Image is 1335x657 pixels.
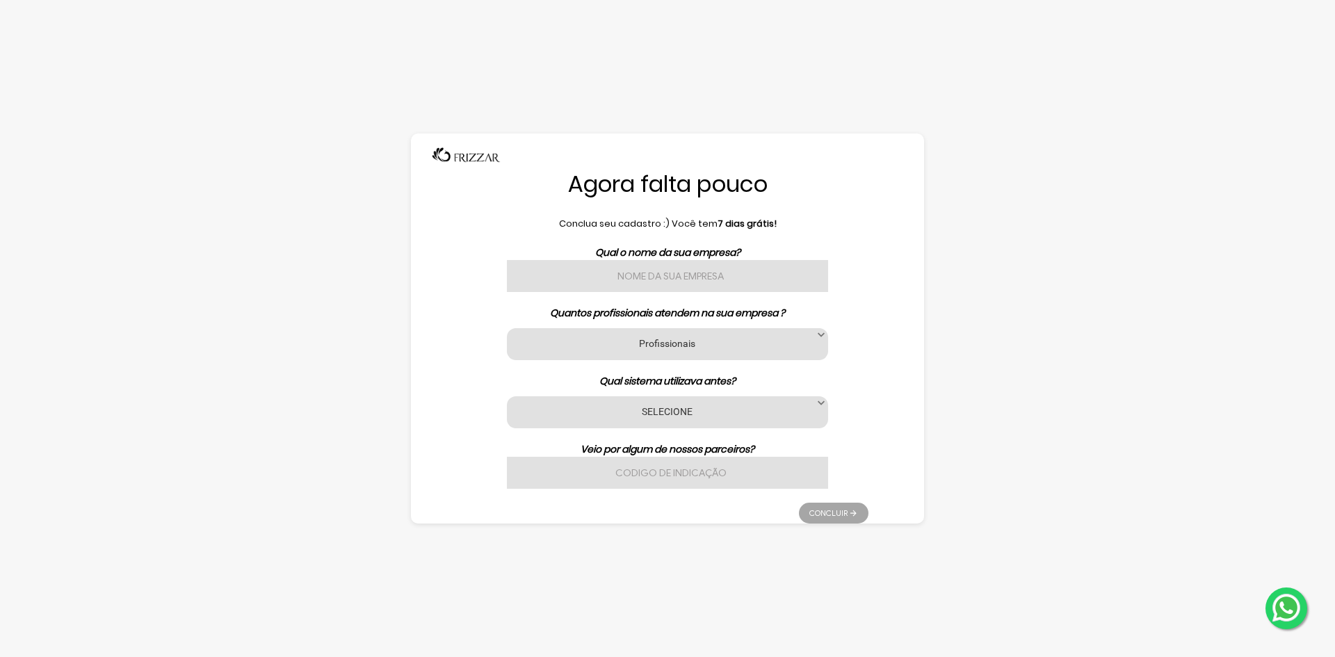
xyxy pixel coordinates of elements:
[507,260,828,292] input: Nome da sua empresa
[467,217,868,231] p: Conclua seu cadastro :) Você tem
[524,336,811,350] label: Profissionais
[524,405,811,418] label: SELECIONE
[1270,591,1303,624] img: whatsapp.png
[467,170,868,199] h1: Agora falta pouco
[507,457,828,489] input: Codigo de indicação
[467,442,868,457] p: Veio por algum de nossos parceiros?
[467,374,868,389] p: Qual sistema utilizava antes?
[718,217,777,230] b: 7 dias grátis!
[467,245,868,260] p: Qual o nome da sua empresa?
[799,496,868,524] ul: Pagination
[467,306,868,321] p: Quantos profissionais atendem na sua empresa ?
